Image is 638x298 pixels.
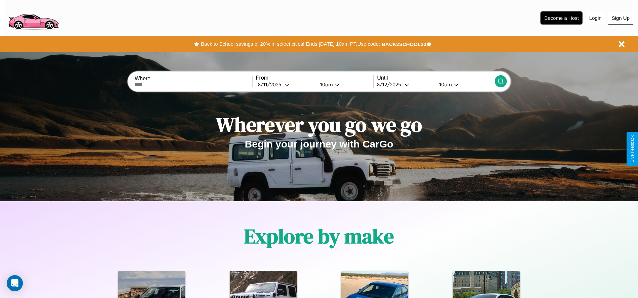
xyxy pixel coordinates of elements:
div: 10am [317,81,335,88]
div: Give Feedback [630,135,635,163]
div: 10am [436,81,454,88]
label: Where [135,76,252,82]
div: Open Intercom Messenger [7,275,23,291]
div: 8 / 12 / 2025 [377,81,404,88]
button: 10am [315,81,374,88]
button: Sign Up [608,12,633,25]
button: 8/11/2025 [256,81,315,88]
div: 8 / 11 / 2025 [258,81,285,88]
label: Until [377,75,494,81]
b: BACK2SCHOOL20 [382,41,426,47]
button: Become a Host [540,11,583,25]
label: From [256,75,373,81]
img: logo [5,3,62,31]
button: Login [586,12,605,24]
button: 10am [434,81,495,88]
button: Back to School savings of 20% in select cities! Ends [DATE] 10am PT.Use code: [199,39,381,49]
h1: Explore by make [244,222,394,250]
